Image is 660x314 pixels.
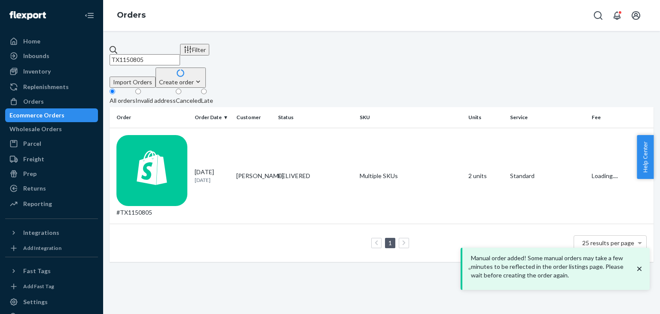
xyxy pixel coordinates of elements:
[180,44,209,55] button: Filter
[110,89,115,94] input: All orders
[23,67,51,76] div: Inventory
[5,281,98,292] a: Add Fast Tag
[9,125,62,133] div: Wholesale Orders
[23,244,61,252] div: Add Integration
[201,96,213,105] div: Late
[23,283,54,290] div: Add Fast Tag
[81,7,98,24] button: Close Navigation
[23,155,44,163] div: Freight
[582,239,634,246] span: 25 results per page
[5,264,98,278] button: Fast Tags
[588,128,654,224] td: Loading....
[356,107,465,128] th: SKU
[23,184,46,193] div: Returns
[236,114,271,121] div: Customer
[135,96,176,105] div: Invalid address
[23,52,49,60] div: Inbounds
[23,97,44,106] div: Orders
[176,89,181,94] input: Canceled
[5,152,98,166] a: Freight
[23,83,69,91] div: Replenishments
[23,298,48,306] div: Settings
[233,128,275,224] td: [PERSON_NAME]
[201,89,207,94] input: Late
[195,176,229,184] p: [DATE]
[5,108,98,122] a: Ecommerce Orders
[135,89,141,94] input: Invalid address
[387,239,394,246] a: Page 1 is your current page
[465,107,507,128] th: Units
[110,96,135,105] div: All orders
[5,65,98,78] a: Inventory
[5,137,98,151] a: Parcel
[116,135,188,217] div: #TX1150805
[23,267,51,275] div: Fast Tags
[110,3,153,28] ol: breadcrumbs
[608,7,626,24] button: Open notifications
[5,122,98,136] a: Wholesale Orders
[635,265,644,273] svg: close toast
[507,107,588,128] th: Service
[195,168,229,184] div: [DATE]
[627,7,645,24] button: Open account menu
[465,128,507,224] td: 2 units
[110,54,180,65] input: Search orders
[590,7,607,24] button: Open Search Box
[9,11,46,20] img: Flexport logo
[159,77,202,86] div: Create order
[5,243,98,253] a: Add Integration
[176,96,201,105] div: Canceled
[5,295,98,309] a: Settings
[183,45,206,54] div: Filter
[5,226,98,240] button: Integrations
[110,77,156,88] button: Import Orders
[588,107,654,128] th: Fee
[637,135,654,179] button: Help Center
[278,172,353,180] div: DELIVERED
[275,107,356,128] th: Status
[110,107,191,128] th: Order
[5,197,98,211] a: Reporting
[23,200,52,208] div: Reporting
[471,254,635,280] p: Manual order added! Some manual orders may take a few minutes to be reflected in the order listin...
[23,169,37,178] div: Prep
[5,182,98,195] a: Returns
[5,34,98,48] a: Home
[5,167,98,181] a: Prep
[9,111,64,120] div: Ecommerce Orders
[23,37,40,46] div: Home
[510,172,585,180] p: Standard
[156,68,206,88] button: Create order
[117,10,146,20] a: Orders
[23,228,59,237] div: Integrations
[191,107,233,128] th: Order Date
[5,49,98,63] a: Inbounds
[23,139,41,148] div: Parcel
[356,128,465,224] td: Multiple SKUs
[5,95,98,108] a: Orders
[5,80,98,94] a: Replenishments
